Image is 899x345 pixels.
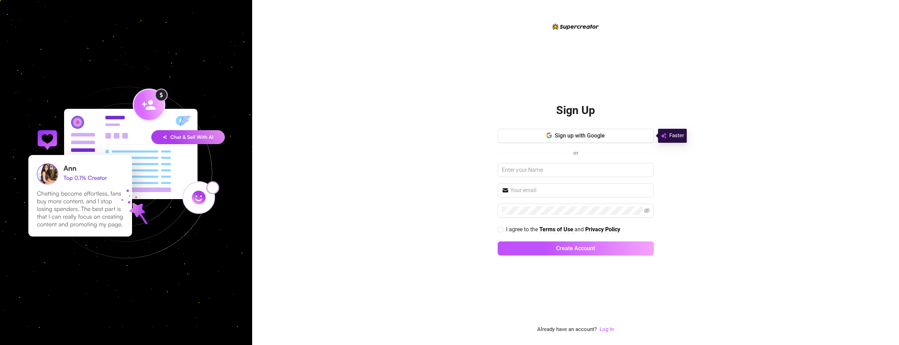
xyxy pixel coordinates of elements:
strong: Terms of Use [539,226,573,233]
a: Privacy Policy [585,226,620,233]
a: Log In [600,325,614,334]
h2: Sign Up [556,103,595,118]
span: Already have an account? [537,325,597,334]
img: logo-BBDzfeDw.svg [552,23,599,30]
span: Faster [669,132,684,140]
span: I agree to the [506,226,539,233]
a: Log In [600,326,614,332]
strong: Privacy Policy [585,226,620,233]
span: and [574,226,585,233]
img: svg%3e [661,132,666,140]
button: Sign up with Google [498,129,654,143]
span: eye-invisible [644,208,650,213]
span: or [573,150,578,156]
button: Create Account [498,241,654,255]
a: Terms of Use [539,226,573,233]
span: Sign up with Google [555,132,605,139]
img: signup-background-D0MIrEPF.svg [5,51,247,294]
input: Your email [510,186,650,195]
span: Create Account [556,245,595,252]
input: Enter your Name [498,163,654,177]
